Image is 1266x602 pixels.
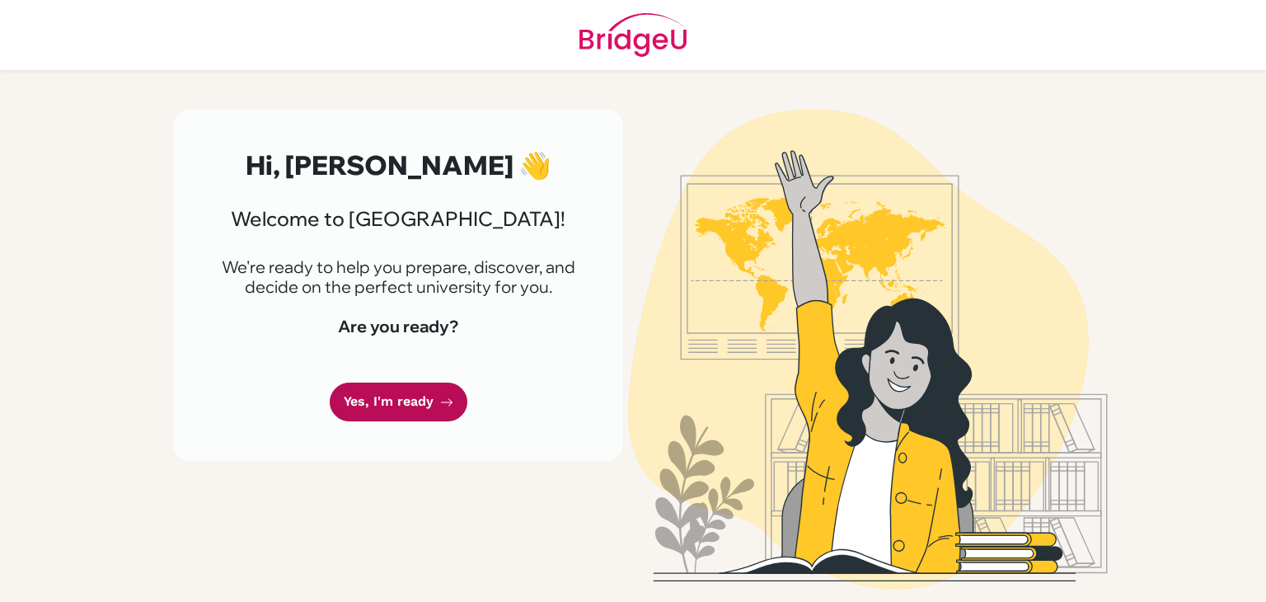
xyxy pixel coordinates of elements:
[213,149,584,181] h2: Hi, [PERSON_NAME] 👋
[213,257,584,297] p: We're ready to help you prepare, discover, and decide on the perfect university for you.
[330,383,467,421] a: Yes, I'm ready
[213,207,584,231] h3: Welcome to [GEOGRAPHIC_DATA]!
[213,317,584,336] h4: Are you ready?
